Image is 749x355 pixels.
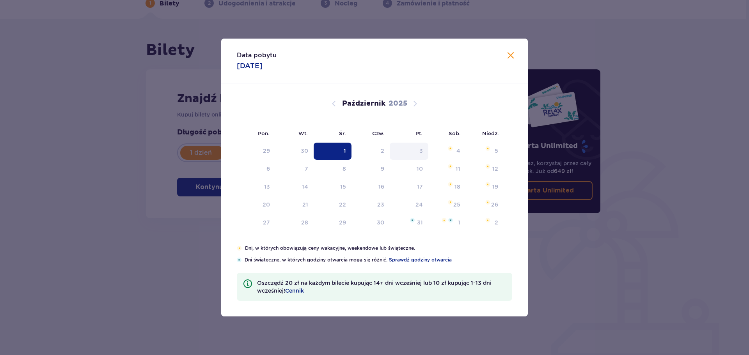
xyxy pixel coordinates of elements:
td: czwartek, 16 października 2025 [351,178,390,196]
small: Pt. [415,130,422,136]
div: 21 [302,201,308,208]
td: środa, 22 października 2025 [314,196,351,214]
div: 2 [381,147,384,155]
td: środa, 29 października 2025 [314,214,351,231]
div: Calendar [221,83,528,245]
td: niedziela, 12 października 2025 [466,161,504,178]
td: piątek, 24 października 2025 [390,196,428,214]
td: niedziela, 26 października 2025 [466,196,504,214]
div: 7 [305,165,308,173]
td: sobota, 18 października 2025 [428,178,466,196]
div: 10 [417,165,423,173]
small: Wt. [298,130,308,136]
p: [DATE] [237,61,263,71]
div: 11 [456,165,460,173]
small: Sob. [449,130,461,136]
div: 20 [263,201,270,208]
td: poniedziałek, 20 października 2025 [237,196,275,214]
small: Śr. [339,130,346,136]
td: sobota, 25 października 2025 [428,196,466,214]
div: 23 [377,201,384,208]
small: Niedz. [482,130,499,136]
td: czwartek, 2 października 2025 [351,143,390,160]
td: czwartek, 30 października 2025 [351,214,390,231]
div: 16 [378,183,384,191]
td: poniedziałek, 13 października 2025 [237,178,275,196]
div: 17 [417,183,423,191]
td: piątek, 3 października 2025 [390,143,428,160]
td: Selected. środa, 1 października 2025 [314,143,351,160]
td: sobota, 11 października 2025 [428,161,466,178]
td: piątek, 31 października 2025 [390,214,428,231]
td: poniedziałek, 27 października 2025 [237,214,275,231]
div: 9 [381,165,384,173]
p: 2025 [389,99,407,108]
td: piątek, 17 października 2025 [390,178,428,196]
td: niedziela, 5 października 2025 [466,143,504,160]
td: niedziela, 19 października 2025 [466,178,504,196]
td: poniedziałek, 6 października 2025 [237,161,275,178]
div: 6 [266,165,270,173]
div: 22 [339,201,346,208]
td: piątek, 10 października 2025 [390,161,428,178]
div: 30 [301,147,308,155]
div: 8 [343,165,346,173]
td: czwartek, 9 października 2025 [351,161,390,178]
td: wtorek, 21 października 2025 [275,196,314,214]
p: Październik [342,99,385,108]
td: wtorek, 28 października 2025 [275,214,314,231]
div: 14 [302,183,308,191]
td: wtorek, 7 października 2025 [275,161,314,178]
td: środa, 8 października 2025 [314,161,351,178]
div: 29 [263,147,270,155]
div: 1 [344,147,346,155]
div: 13 [264,183,270,191]
td: środa, 15 października 2025 [314,178,351,196]
td: czwartek, 23 października 2025 [351,196,390,214]
div: 15 [340,183,346,191]
div: 18 [454,183,460,191]
div: 4 [456,147,460,155]
div: 24 [415,201,423,208]
div: 25 [453,201,460,208]
div: 3 [419,147,423,155]
td: poniedziałek, 29 września 2025 [237,143,275,160]
small: Pon. [258,130,270,136]
td: wtorek, 30 września 2025 [275,143,314,160]
td: wtorek, 14 października 2025 [275,178,314,196]
td: niedziela, 2 listopada 2025 [466,214,504,231]
td: sobota, 4 października 2025 [428,143,466,160]
small: Czw. [372,130,384,136]
td: sobota, 1 listopada 2025 [428,214,466,231]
